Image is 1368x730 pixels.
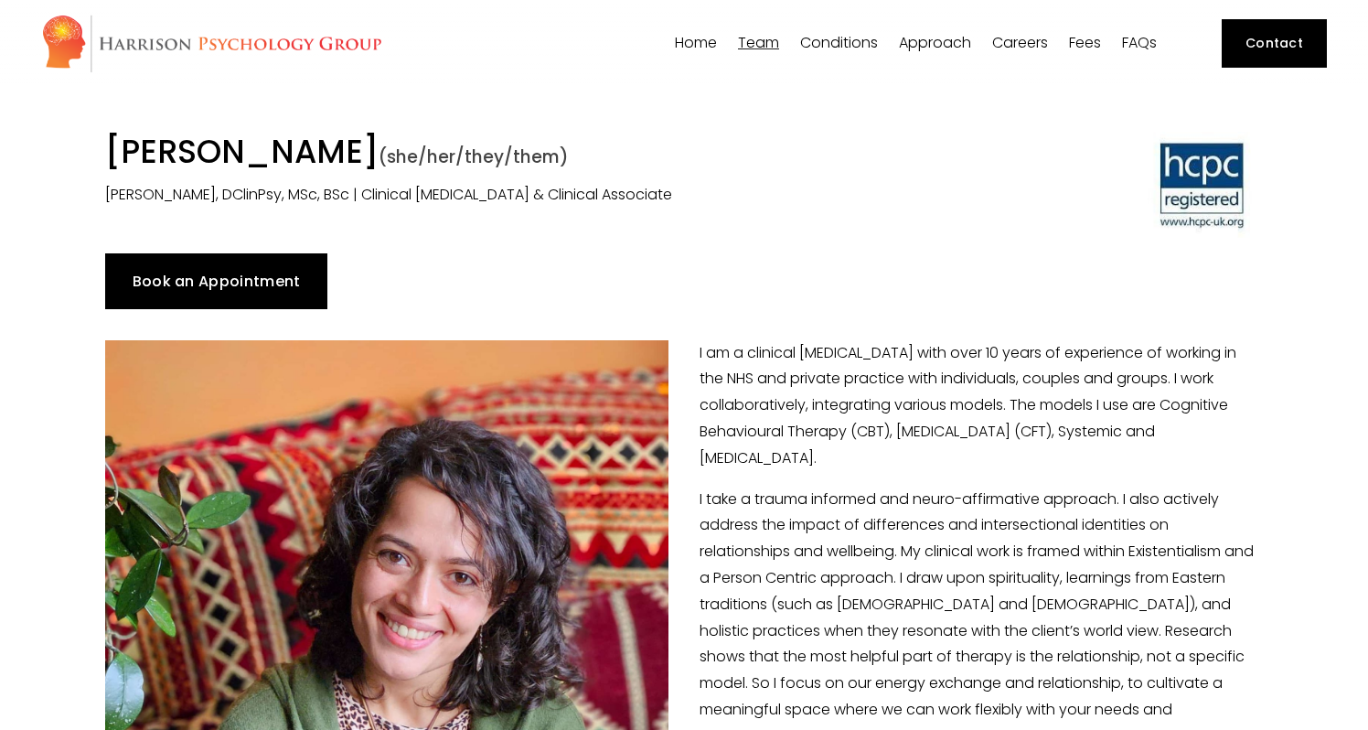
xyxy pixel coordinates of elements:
span: Conditions [800,36,878,50]
a: folder dropdown [899,35,971,52]
p: I am a clinical [MEDICAL_DATA] with over 10 years of experience of working in the NHS and private... [105,340,1263,472]
span: (she/her/they/them) [379,145,569,169]
a: FAQs [1122,35,1157,52]
span: Team [738,36,779,50]
img: Harrison Psychology Group [41,14,382,73]
a: Careers [992,35,1048,52]
h1: [PERSON_NAME] [105,132,966,177]
a: Contact [1222,19,1327,67]
a: Home [675,35,717,52]
span: Approach [899,36,971,50]
a: Book an Appointment [105,253,327,308]
a: folder dropdown [800,35,878,52]
a: Fees [1069,35,1101,52]
p: [PERSON_NAME], DClinPsy, MSc, BSc | Clinical [MEDICAL_DATA] & Clinical Associate [105,182,966,209]
a: folder dropdown [738,35,779,52]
